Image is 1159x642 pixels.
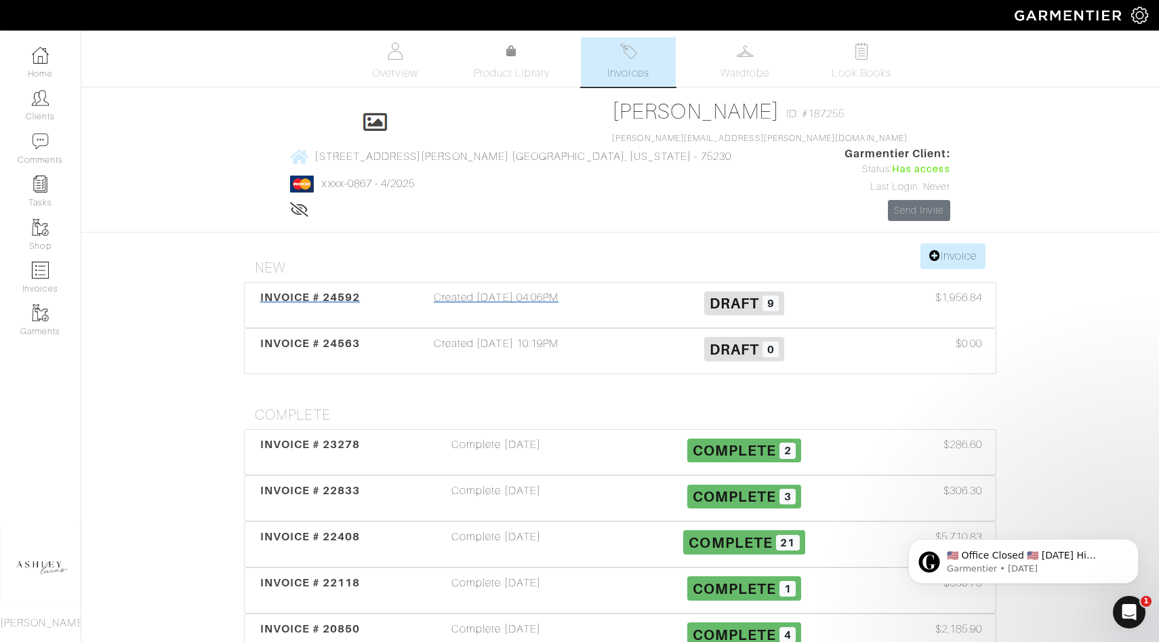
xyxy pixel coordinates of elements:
[255,260,996,277] h4: New
[372,336,620,367] div: Created [DATE] 10:19PM
[244,282,996,328] a: INVOICE # 24592 Created [DATE] 04:06PM Draft 9 $1,956.84
[387,43,404,60] img: basicinfo-40fd8af6dae0f16599ec9e87c0ef1c0a1fdea2edbe929e3d69a839185d80c458.svg
[474,65,550,81] span: Product Library
[244,328,996,374] a: INVOICE # 24563 Created [DATE] 10:19PM Draft 0 $0.00
[32,304,49,321] img: garments-icon-b7da505a4dc4fd61783c78ac3ca0ef83fa9d6f193b1c9dc38574b1d14d53ca28.png
[372,529,620,560] div: Complete [DATE]
[314,151,731,163] span: [STREET_ADDRESS][PERSON_NAME] [GEOGRAPHIC_DATA], [US_STATE] - 75230
[920,243,985,269] a: Invoice
[1131,7,1148,24] img: gear-icon-white-bd11855cb880d31180b6d7d6211b90ccbf57a29d726f0c71d8c61bd08dd39cc2.png
[348,37,443,87] a: Overview
[372,575,620,606] div: Complete [DATE]
[888,510,1159,605] iframe: Intercom notifications message
[607,65,649,81] span: Invoices
[464,43,559,81] a: Product Library
[779,443,796,459] span: 2
[260,576,361,589] span: INVOICE # 22118
[322,178,415,190] a: xxxx-0867 - 4/2025
[32,133,49,150] img: comment-icon-a0a6a9ef722e966f86d9cbdc48e553b5cf19dbc54f86b18d962a5391bc8f6eb6.png
[888,200,950,221] a: Send Invite
[260,337,361,350] span: INVOICE # 24563
[710,295,759,312] span: Draft
[943,483,982,499] span: $306.30
[1141,596,1152,607] span: 1
[779,581,796,597] span: 1
[720,65,769,81] span: Wardrobe
[1008,3,1131,27] img: garmentier-logo-header-white-b43fb05a5012e4ada735d5af1a66efaba907eab6374d6393d1fbf88cb4ef424d.png
[372,483,620,514] div: Complete [DATE]
[689,534,772,551] span: Complete
[762,342,779,358] span: 0
[260,622,361,635] span: INVOICE # 20850
[32,176,49,193] img: reminder-icon-8004d30b9f0a5d33ae49ab947aed9ed385cf756f9e5892f1edd6e32f2345188e.png
[786,106,845,122] span: ID: #187255
[620,43,637,60] img: orders-27d20c2124de7fd6de4e0e44c1d41de31381a507db9b33961299e4e07d508b8c.svg
[935,621,982,637] span: $2,185.90
[612,99,779,123] a: [PERSON_NAME]
[832,65,892,81] span: Look Books
[710,341,759,358] span: Draft
[693,580,776,597] span: Complete
[32,262,49,279] img: orders-icon-0abe47150d42831381b5fb84f609e132dff9fe21cb692f30cb5eec754e2cba89.png
[290,176,314,193] img: mastercard-2c98a0d54659f76b027c6839bea21931c3e23d06ea5b2b5660056f2e14d2f154.png
[697,37,792,87] a: Wardrobe
[260,530,361,543] span: INVOICE # 22408
[845,162,950,177] div: Status:
[372,65,418,81] span: Overview
[1113,596,1145,628] iframe: Intercom live chat
[956,336,982,352] span: $0.00
[32,47,49,64] img: dashboard-icon-dbcd8f5a0b271acd01030246c82b418ddd0df26cd7fceb0bd07c9910d44c42f6.png
[853,43,870,60] img: todo-9ac3debb85659649dc8f770b8b6100bb5dab4b48dedcbae339e5042a72dfd3cc.svg
[762,296,779,312] span: 9
[244,567,996,614] a: INVOICE # 22118 Complete [DATE] Complete 1 $360.76
[372,289,620,321] div: Created [DATE] 04:06PM
[935,289,982,306] span: $1,956.84
[693,442,776,459] span: Complete
[845,180,950,195] div: Last Login: Never
[255,407,996,424] h4: Complete
[32,219,49,236] img: garments-icon-b7da505a4dc4fd61783c78ac3ca0ef83fa9d6f193b1c9dc38574b1d14d53ca28.png
[260,484,361,497] span: INVOICE # 22833
[737,43,754,60] img: wardrobe-487a4870c1b7c33e795ec22d11cfc2ed9d08956e64fb3008fe2437562e282088.svg
[892,162,950,177] span: Has access
[244,429,996,475] a: INVOICE # 23278 Complete [DATE] Complete 2 $286.60
[260,438,361,451] span: INVOICE # 23278
[943,437,982,453] span: $286.60
[32,89,49,106] img: clients-icon-6bae9207a08558b7cb47a8932f037763ab4055f8c8b6bfacd5dc20c3e0201464.png
[814,37,909,87] a: Look Books
[779,489,796,505] span: 3
[372,437,620,468] div: Complete [DATE]
[260,291,361,304] span: INVOICE # 24592
[776,535,800,551] span: 21
[290,148,731,165] a: [STREET_ADDRESS][PERSON_NAME] [GEOGRAPHIC_DATA], [US_STATE] - 75230
[845,146,950,162] span: Garmentier Client:
[693,488,776,505] span: Complete
[244,475,996,521] a: INVOICE # 22833 Complete [DATE] Complete 3 $306.30
[244,521,996,567] a: INVOICE # 22408 Complete [DATE] Complete 21 $5,710.83
[581,37,676,87] a: Invoices
[612,134,908,143] a: [PERSON_NAME][EMAIL_ADDRESS][PERSON_NAME][DOMAIN_NAME]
